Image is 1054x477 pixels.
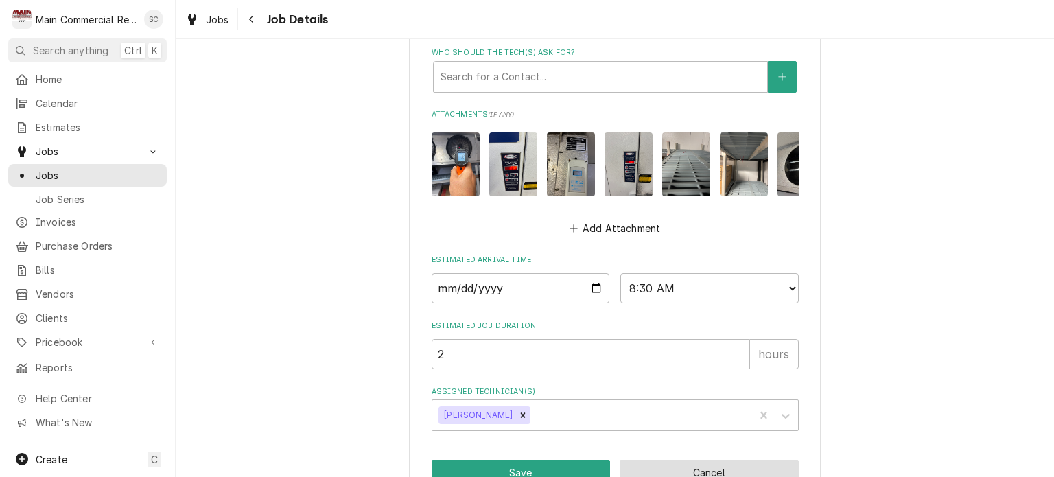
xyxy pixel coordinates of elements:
div: Attachments [432,109,799,237]
span: C [151,452,158,467]
img: RsP8zfOnQqYKjOLNlv9H [432,132,480,196]
label: Estimated Arrival Time [432,255,799,266]
div: Estimated Job Duration [432,321,799,369]
span: Help Center [36,391,159,406]
span: Reports [36,360,160,375]
a: Go to Pricebook [8,331,167,353]
a: Go to Help Center [8,387,167,410]
span: Job Series [36,192,160,207]
span: Clients [36,311,160,325]
span: Bills [36,263,160,277]
a: Job Series [8,188,167,211]
span: Jobs [36,144,139,159]
a: Go to What's New [8,411,167,434]
span: Invoices [36,215,160,229]
span: Jobs [206,12,229,27]
div: Main Commercial Refrigeration Service [36,12,137,27]
label: Estimated Job Duration [432,321,799,331]
a: Calendar [8,92,167,115]
span: Search anything [33,43,108,58]
button: Create New Contact [768,61,797,93]
img: XXcgc3k0TEqTPJGR0Jbq [605,132,653,196]
span: Create [36,454,67,465]
label: Assigned Technician(s) [432,386,799,397]
a: Purchase Orders [8,235,167,257]
a: Clients [8,307,167,329]
span: Home [36,72,160,86]
a: Jobs [8,164,167,187]
a: Reports [8,356,167,379]
button: Navigate back [241,8,263,30]
span: Ctrl [124,43,142,58]
input: Date [432,273,610,303]
div: Assigned Technician(s) [432,386,799,431]
a: Invoices [8,211,167,233]
select: Time Select [620,273,799,303]
img: m7cX2adORpWHH38X8MOs [547,132,595,196]
a: Go to Jobs [8,140,167,163]
div: Remove Mike Marchese [515,406,530,424]
span: ( if any ) [488,110,514,118]
a: Vendors [8,283,167,305]
img: 3tVQpU4xQZWWsWNvAydw [777,132,825,196]
div: [PERSON_NAME] [438,406,515,424]
span: Calendar [36,96,160,110]
a: Jobs [180,8,235,31]
div: hours [749,339,799,369]
div: Who should the tech(s) ask for? [432,47,799,92]
div: Main Commercial Refrigeration Service's Avatar [12,10,32,29]
div: Estimated Arrival Time [432,255,799,303]
span: What's New [36,415,159,430]
img: z4oBDvfTKu2C9n9MOgcR [662,132,710,196]
button: Add Attachment [567,219,663,238]
a: Estimates [8,116,167,139]
span: Jobs [36,168,160,183]
div: M [12,10,32,29]
label: Who should the tech(s) ask for? [432,47,799,58]
span: K [152,43,158,58]
img: PQNyflDMTIinu0BPYF4Q [720,132,768,196]
span: Job Details [263,10,329,29]
a: Bills [8,259,167,281]
span: Pricebook [36,335,139,349]
div: SC [144,10,163,29]
img: xdV45rnS8K3jxD2ATm5A [489,132,537,196]
label: Attachments [432,109,799,120]
span: Purchase Orders [36,239,160,253]
span: Estimates [36,120,160,135]
svg: Create New Contact [778,72,786,82]
span: Vendors [36,287,160,301]
div: Sharon Campbell's Avatar [144,10,163,29]
a: Home [8,68,167,91]
button: Search anythingCtrlK [8,38,167,62]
